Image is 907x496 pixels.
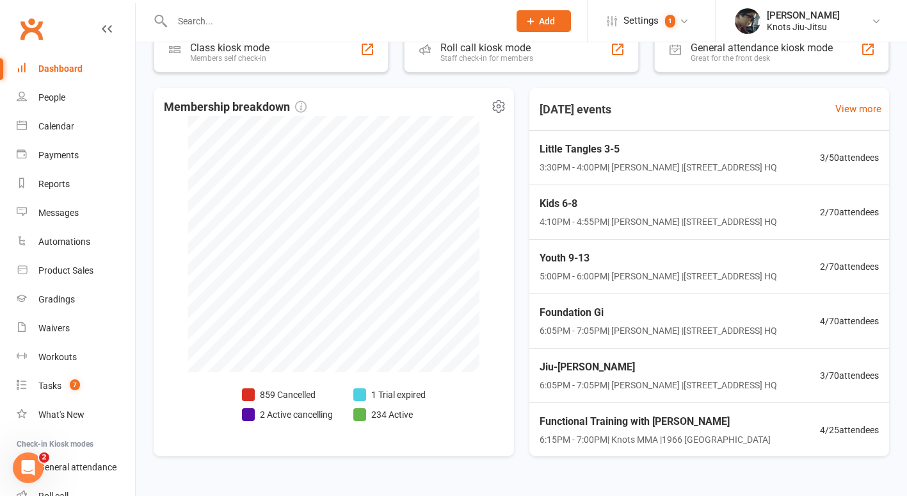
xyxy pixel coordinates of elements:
[820,205,879,219] span: 2 / 70 attendees
[735,8,760,34] img: thumb_image1614103803.png
[38,121,74,131] div: Calendar
[38,150,79,160] div: Payments
[242,408,333,422] li: 2 Active cancelling
[17,285,135,314] a: Gradings
[38,236,90,247] div: Automations
[767,10,840,21] div: [PERSON_NAME]
[665,15,675,28] span: 1
[190,42,269,54] div: Class kiosk mode
[691,42,833,54] div: General attendance kiosk mode
[540,160,777,174] span: 3:30PM - 4:00PM | [PERSON_NAME] | [STREET_ADDRESS] HQ
[17,372,135,401] a: Tasks 7
[38,92,65,103] div: People
[164,98,307,117] span: Membership breakdown
[38,179,70,189] div: Reports
[540,413,771,430] span: Functional Training with [PERSON_NAME]
[540,304,777,321] span: Foundation Gi
[540,250,777,267] span: Youth 9-13
[13,452,44,483] iframe: Intercom live chat
[17,141,135,170] a: Payments
[17,54,135,83] a: Dashboard
[17,227,135,256] a: Automations
[540,433,771,447] span: 6:15PM - 7:00PM | Knots MMA | 1966 [GEOGRAPHIC_DATA]
[820,260,879,274] span: 2 / 70 attendees
[17,314,135,343] a: Waivers
[540,324,777,338] span: 6:05PM - 7:05PM | [PERSON_NAME] | [STREET_ADDRESS] HQ
[517,10,571,32] button: Add
[539,16,555,26] span: Add
[540,378,777,392] span: 6:05PM - 7:05PM | [PERSON_NAME] | [STREET_ADDRESS] HQ
[17,256,135,285] a: Product Sales
[38,208,79,218] div: Messages
[353,388,426,402] li: 1 Trial expired
[820,368,879,383] span: 3 / 70 attendees
[17,453,135,482] a: General attendance kiosk mode
[38,265,93,276] div: Product Sales
[623,6,659,35] span: Settings
[540,141,777,158] span: Little Tangles 3-5
[540,359,777,376] span: Jiu-[PERSON_NAME]
[70,379,80,390] span: 7
[38,323,70,333] div: Waivers
[820,423,879,437] span: 4 / 25 attendees
[820,314,879,328] span: 4 / 70 attendees
[17,170,135,199] a: Reports
[168,12,500,30] input: Search...
[540,195,777,212] span: Kids 6-8
[38,462,116,472] div: General attendance
[540,269,777,283] span: 5:00PM - 6:00PM | [PERSON_NAME] | [STREET_ADDRESS] HQ
[691,54,833,63] div: Great for the front desk
[38,381,61,391] div: Tasks
[242,388,333,402] li: 859 Cancelled
[38,352,77,362] div: Workouts
[440,54,533,63] div: Staff check-in for members
[440,42,533,54] div: Roll call kiosk mode
[17,83,135,112] a: People
[540,215,777,229] span: 4:10PM - 4:55PM | [PERSON_NAME] | [STREET_ADDRESS] HQ
[15,13,47,45] a: Clubworx
[39,452,49,463] span: 2
[17,401,135,429] a: What's New
[529,98,622,121] h3: [DATE] events
[835,101,881,117] a: View more
[353,408,426,422] li: 234 Active
[767,21,840,33] div: Knots Jiu-Jitsu
[17,112,135,141] a: Calendar
[190,54,269,63] div: Members self check-in
[38,294,75,304] div: Gradings
[820,151,879,165] span: 3 / 50 attendees
[38,63,83,74] div: Dashboard
[38,409,84,420] div: What's New
[17,343,135,372] a: Workouts
[17,199,135,227] a: Messages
